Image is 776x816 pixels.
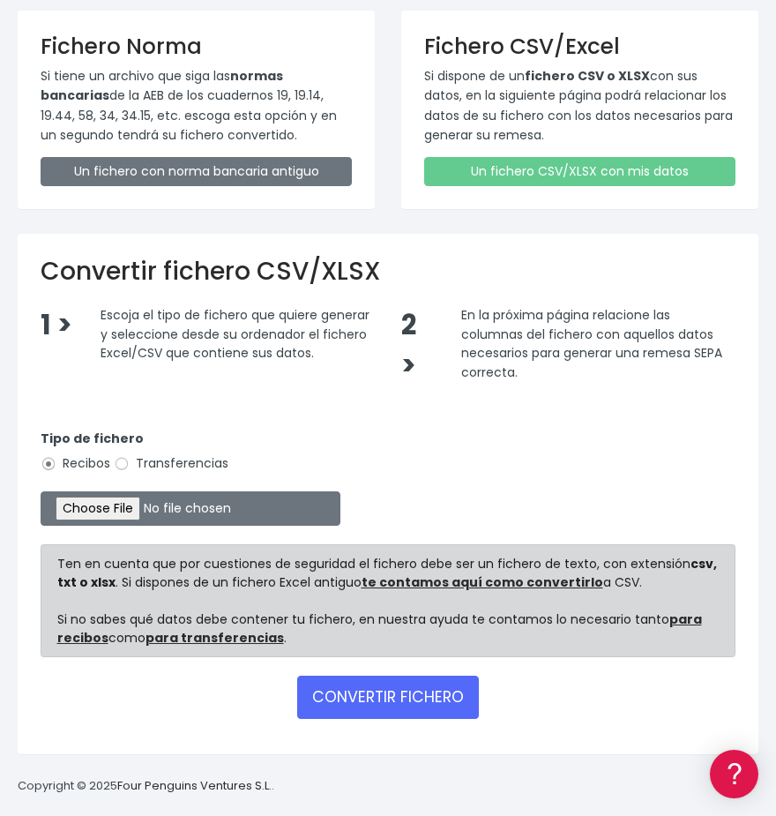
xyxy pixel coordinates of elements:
h2: Convertir fichero CSV/XLSX [41,257,735,287]
a: Problemas habituales [18,251,335,278]
a: te contamos aquí como convertirlo [362,573,603,591]
span: Escoja el tipo de fichero que quiere generar y seleccione desde su ordenador el fichero Excel/CSV... [101,306,369,362]
p: Si tiene un archivo que siga las de la AEB de los cuadernos 19, 19.14, 19.44, 58, 34, 34.15, etc.... [41,66,352,146]
a: API [18,451,335,478]
button: CONVERTIR FICHERO [297,676,479,718]
strong: Tipo de fichero [41,430,144,447]
p: Si dispone de un con sus datos, en la siguiente página podrá relacionar los datos de su fichero c... [424,66,735,146]
p: Copyright © 2025 . [18,777,274,796]
div: Ten en cuenta que por cuestiones de seguridad el fichero debe ser un fichero de texto, con extens... [41,544,735,657]
div: Información general [18,123,335,139]
h3: Fichero CSV/Excel [424,34,735,59]
a: Un fichero CSV/XLSX con mis datos [424,157,735,186]
strong: fichero CSV o XLSX [525,67,650,85]
a: General [18,378,335,406]
a: Formatos [18,223,335,251]
a: Four Penguins Ventures S.L. [117,777,272,794]
span: 1 > [41,306,72,344]
h3: Fichero Norma [41,34,352,59]
label: Recibos [41,454,110,473]
button: Contáctanos [18,472,335,503]
a: POWERED BY ENCHANT [242,508,339,525]
strong: csv, txt o xlsx [57,555,717,591]
span: En la próxima página relacione las columnas del fichero con aquellos datos necesarios para genera... [461,306,722,381]
div: Programadores [18,423,335,440]
a: Un fichero con norma bancaria antiguo [41,157,352,186]
a: para recibos [57,610,702,647]
a: Videotutoriales [18,278,335,305]
div: Convertir ficheros [18,195,335,212]
div: Facturación [18,350,335,367]
a: Perfiles de empresas [18,305,335,333]
a: para transferencias [145,629,284,647]
span: 2 > [401,306,416,385]
label: Transferencias [114,454,228,473]
a: Información general [18,150,335,177]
